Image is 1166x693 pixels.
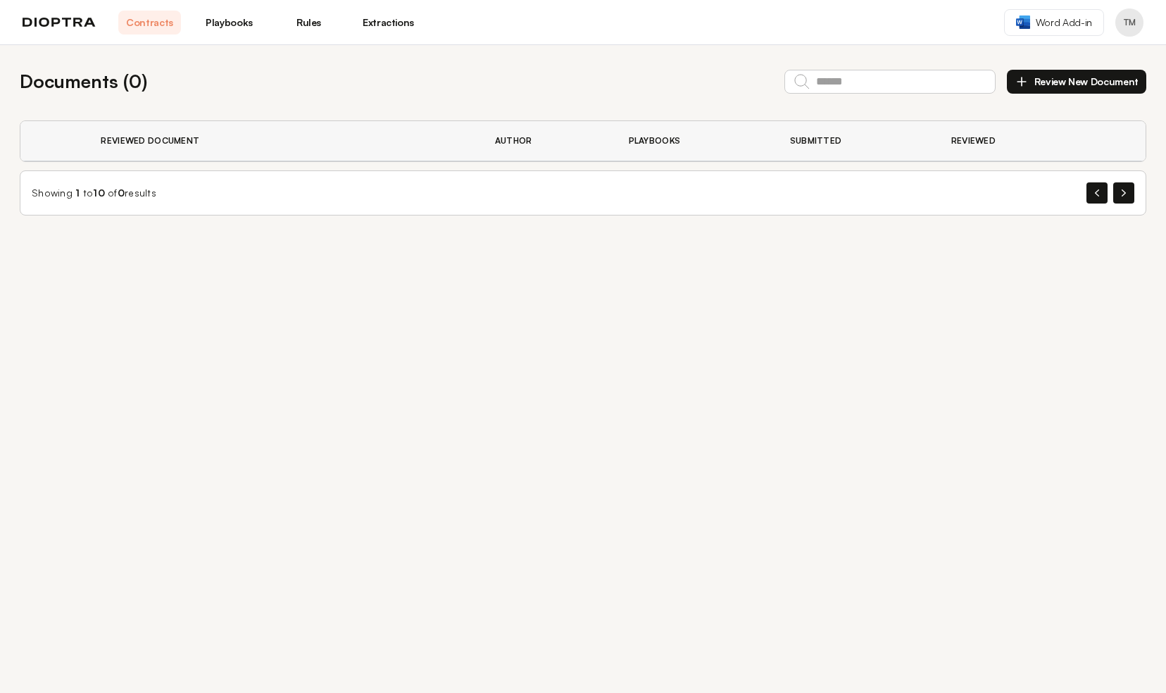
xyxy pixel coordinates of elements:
[1036,15,1092,30] span: Word Add-in
[1004,9,1104,36] a: Word Add-in
[20,68,147,95] h2: Documents ( 0 )
[75,187,80,199] span: 1
[198,11,261,35] a: Playbooks
[478,121,612,161] th: Author
[93,187,105,199] span: 10
[84,121,477,161] th: Reviewed Document
[1115,8,1143,37] button: Profile menu
[23,18,96,27] img: logo
[1113,182,1134,204] button: Next
[1016,15,1030,29] img: word
[357,11,420,35] a: Extractions
[934,121,1082,161] th: Reviewed
[612,121,773,161] th: Playbooks
[1007,70,1146,94] button: Review New Document
[277,11,340,35] a: Rules
[32,186,156,200] div: Showing to of results
[118,187,125,199] span: 0
[118,11,181,35] a: Contracts
[773,121,934,161] th: Submitted
[1086,182,1108,204] button: Previous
